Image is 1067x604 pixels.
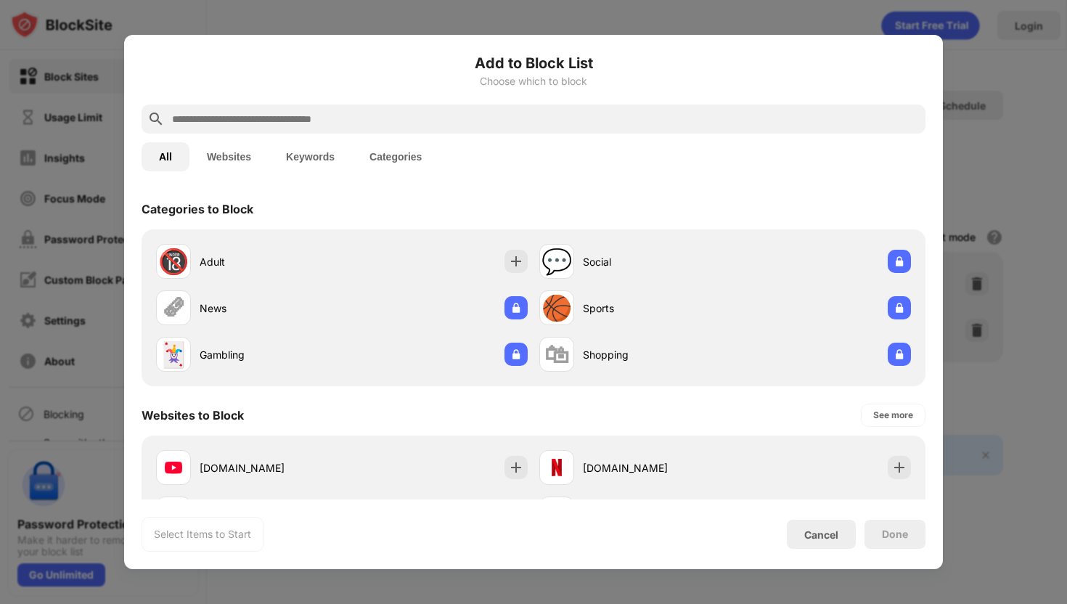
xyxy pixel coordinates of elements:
div: 💬 [541,247,572,277]
button: Keywords [269,142,352,171]
div: [DOMAIN_NAME] [583,460,725,476]
div: Cancel [804,528,838,541]
div: [DOMAIN_NAME] [200,460,342,476]
div: 🔞 [158,247,189,277]
div: Shopping [583,347,725,362]
img: favicons [548,459,565,476]
div: 🃏 [158,340,189,370]
div: Select Items to Start [154,527,251,542]
div: 🏀 [541,293,572,323]
div: Done [882,528,908,540]
div: Social [583,254,725,269]
button: All [142,142,189,171]
div: News [200,301,342,316]
div: 🛍 [544,340,569,370]
div: 🗞 [161,293,186,323]
button: Websites [189,142,269,171]
div: See more [873,408,913,423]
img: search.svg [147,110,165,128]
div: Gambling [200,347,342,362]
div: Sports [583,301,725,316]
div: Websites to Block [142,408,244,423]
div: Categories to Block [142,202,253,216]
div: Adult [200,254,342,269]
div: Choose which to block [142,75,925,87]
button: Categories [352,142,439,171]
h6: Add to Block List [142,52,925,74]
img: favicons [165,459,182,476]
